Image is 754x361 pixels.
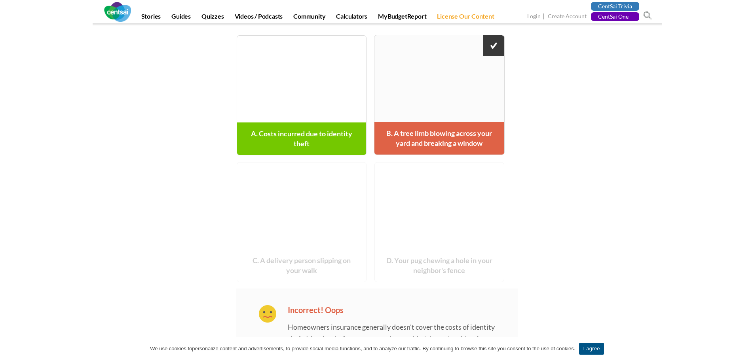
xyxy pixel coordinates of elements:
[331,12,372,23] a: Calculators
[591,2,639,11] a: CentSai Trivia
[542,12,547,21] span: |
[548,13,587,21] a: Create Account
[288,305,344,315] div: Incorrect! Oops
[237,249,366,282] span: C. A delivery person slipping on your walk
[237,122,366,155] span: A. Costs incurred due to identity theft
[230,12,288,23] a: Videos / Podcasts
[137,12,166,23] a: Stories
[192,346,420,351] u: personalize content and advertisements, to provide social media functions, and to analyze our tra...
[374,122,504,155] span: B. A tree limb blowing across your yard and breaking a window
[373,12,431,23] a: MyBudgetReport
[197,12,229,23] a: Quizzes
[579,343,604,355] a: I agree
[375,249,504,282] span: D. Your pug chewing a hole in your neighbor's fence
[104,2,131,22] img: CentSai
[432,12,499,23] a: License Our Content
[289,12,330,23] a: Community
[527,13,541,21] a: Login
[591,12,639,21] a: CentSai One
[150,345,575,353] span: We use cookies to . By continuing to browse this site you consent to the use of cookies.
[740,345,748,353] a: I agree
[167,12,196,23] a: Guides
